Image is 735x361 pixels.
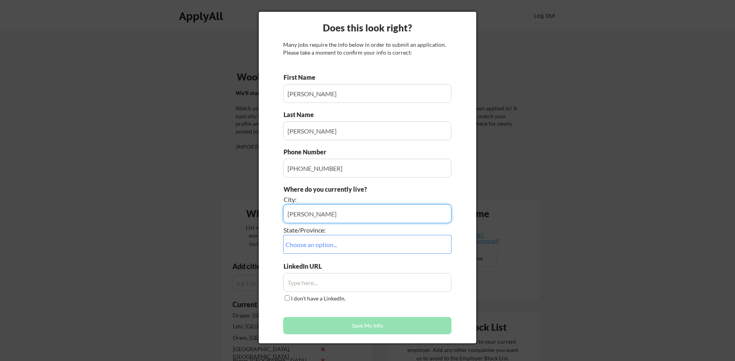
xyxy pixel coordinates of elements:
[291,295,346,302] label: I don't have a LinkedIn.
[284,226,407,235] div: State/Province:
[259,21,476,35] div: Does this look right?
[283,84,451,103] input: Type here...
[283,121,451,140] input: Type here...
[284,185,407,194] div: Where do you currently live?
[283,204,451,223] input: e.g. Los Angeles
[284,262,342,271] div: LinkedIn URL
[283,41,451,56] div: Many jobs require the info below in order to submit an application. Please take a moment to confi...
[283,317,451,334] button: Save My Info
[284,148,331,156] div: Phone Number
[284,110,322,119] div: Last Name
[283,273,451,292] input: Type here...
[284,73,322,82] div: First Name
[283,159,451,178] input: Type here...
[284,195,407,204] div: City:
